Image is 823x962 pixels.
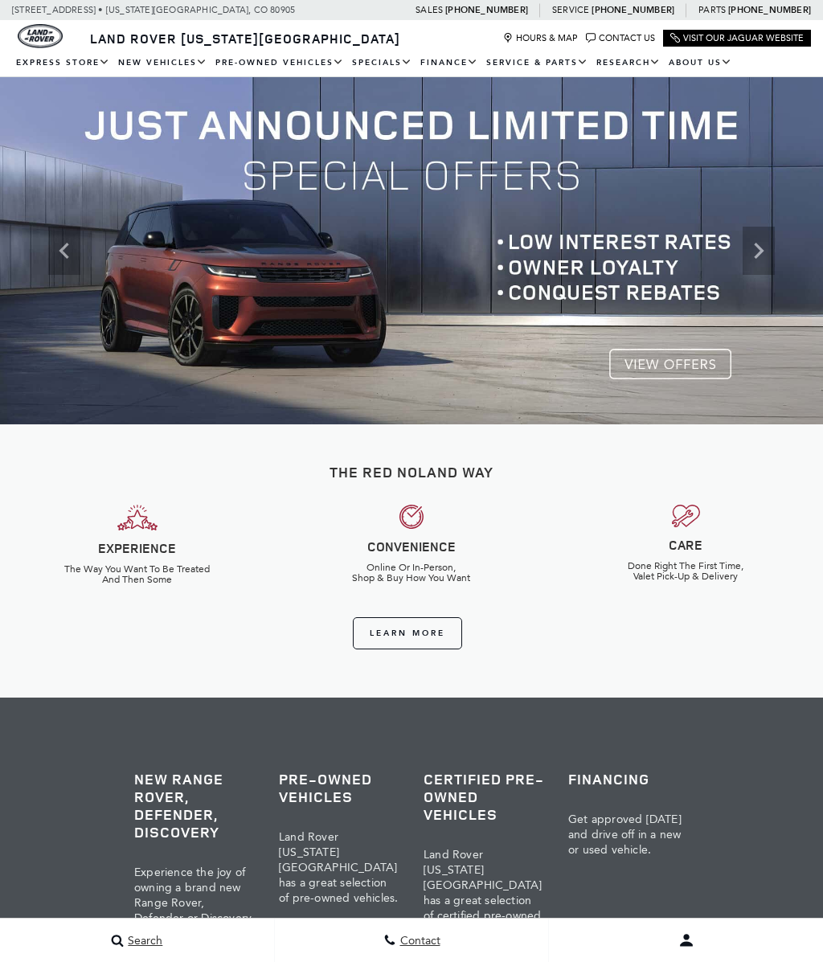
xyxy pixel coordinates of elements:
h3: New Range Rover, Defender, Discovery [134,770,255,841]
a: [PHONE_NUMBER] [445,4,528,16]
h2: The Red Noland Way [12,465,811,481]
a: [STREET_ADDRESS] • [US_STATE][GEOGRAPHIC_DATA], CO 80905 [12,5,295,15]
span: Contact [396,934,440,948]
h6: The Way You Want To Be Treated And Then Some [12,564,262,585]
a: EXPRESS STORE [12,49,114,77]
span: Land Rover [US_STATE][GEOGRAPHIC_DATA] [90,30,400,47]
a: [PHONE_NUMBER] [728,4,811,16]
strong: CARE [669,536,702,554]
a: Finance [416,49,482,77]
a: Learn More [353,617,462,649]
nav: Main Navigation [12,49,811,77]
a: Specials [348,49,416,77]
h3: Pre-Owned Vehicles [279,770,399,805]
h6: Done Right The First Time, Valet Pick-Up & Delivery [561,561,811,582]
a: Pre-Owned Vehicles [211,49,348,77]
h3: Financing [568,770,689,788]
span: Search [124,934,162,948]
a: Visit Our Jaguar Website [670,33,804,43]
a: New Range Rover, Defender, Discovery Experience the joy of owning a brand new Range Rover, Defend... [122,714,267,953]
a: land-rover [18,24,63,48]
span: Get approved [DATE] and drive off in a new or used vehicle. [568,813,682,857]
a: Hours & Map [503,33,578,43]
span: Experience the joy of owning a brand new Range Rover, Defender or Discovery [DATE]! [134,866,252,940]
strong: EXPERIENCE [98,539,176,557]
strong: CONVENIENCE [367,538,456,555]
span: Land Rover [US_STATE][GEOGRAPHIC_DATA] has a great selection of certified pre-owned vehicles. [424,848,542,938]
a: Pre-Owned Vehicles Land Rover [US_STATE][GEOGRAPHIC_DATA] has a great selection of pre-owned vehi... [267,714,411,953]
h6: Online Or In-Person, Shop & Buy How You Want [286,563,536,583]
a: [PHONE_NUMBER] [592,4,674,16]
a: Research [592,49,665,77]
img: Land Rover [18,24,63,48]
a: Financing Get approved [DATE] and drive off in a new or used vehicle. [556,714,701,953]
a: Certified Pre-Owned Vehicles Land Rover [US_STATE][GEOGRAPHIC_DATA] has a great selection of cert... [411,714,556,953]
button: user-profile-menu [549,920,823,960]
span: Land Rover [US_STATE][GEOGRAPHIC_DATA] has a great selection of pre-owned vehicles. [279,830,398,905]
h3: Certified Pre-Owned Vehicles [424,770,544,823]
a: About Us [665,49,736,77]
a: Contact Us [586,33,655,43]
a: Land Rover [US_STATE][GEOGRAPHIC_DATA] [80,30,410,47]
a: New Vehicles [114,49,211,77]
a: Service & Parts [482,49,592,77]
